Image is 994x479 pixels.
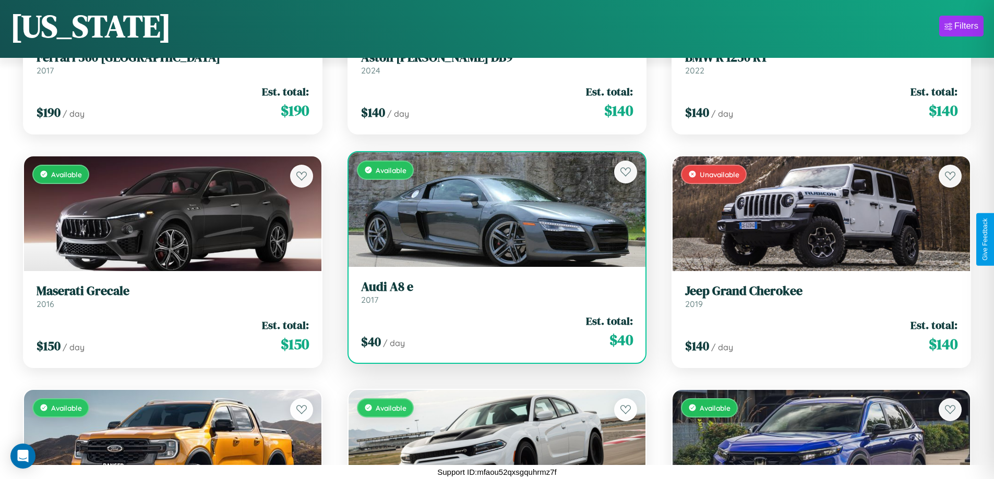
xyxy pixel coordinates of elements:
[262,317,309,333] span: Est. total:
[609,329,633,350] span: $ 40
[685,284,957,309] a: Jeep Grand Cherokee2019
[383,338,405,348] span: / day
[361,50,633,76] a: Aston [PERSON_NAME] DB92024
[604,100,633,121] span: $ 140
[361,279,633,305] a: Audi A8 e2017
[361,50,633,65] h3: Aston [PERSON_NAME] DB9
[685,299,703,309] span: 2019
[37,284,309,299] h3: Maserati Grecale
[685,337,709,354] span: $ 140
[10,5,171,47] h1: [US_STATE]
[700,170,739,179] span: Unavailable
[387,108,409,119] span: / day
[37,104,61,121] span: $ 190
[711,342,733,352] span: / day
[911,84,957,99] span: Est. total:
[37,50,309,65] h3: Ferrari 360 [GEOGRAPHIC_DATA]
[981,218,989,261] div: Give Feedback
[685,50,957,76] a: BMW R 1250 RT2022
[37,65,54,76] span: 2017
[37,299,54,309] span: 2016
[586,313,633,328] span: Est. total:
[911,317,957,333] span: Est. total:
[361,279,633,294] h3: Audi A8 e
[954,21,978,31] div: Filters
[51,170,82,179] span: Available
[929,100,957,121] span: $ 140
[685,50,957,65] h3: BMW R 1250 RT
[685,65,704,76] span: 2022
[63,108,85,119] span: / day
[685,104,709,121] span: $ 140
[376,166,406,175] span: Available
[37,284,309,309] a: Maserati Grecale2016
[51,403,82,412] span: Available
[939,16,984,36] button: Filters
[281,334,309,354] span: $ 150
[281,100,309,121] span: $ 190
[711,108,733,119] span: / day
[685,284,957,299] h3: Jeep Grand Cherokee
[37,337,61,354] span: $ 150
[63,342,85,352] span: / day
[376,403,406,412] span: Available
[700,403,730,412] span: Available
[10,444,35,469] div: Open Intercom Messenger
[361,333,381,350] span: $ 40
[929,334,957,354] span: $ 140
[37,50,309,76] a: Ferrari 360 [GEOGRAPHIC_DATA]2017
[361,65,380,76] span: 2024
[262,84,309,99] span: Est. total:
[437,465,556,479] p: Support ID: mfaou52qxsgquhrmz7f
[586,84,633,99] span: Est. total:
[361,104,385,121] span: $ 140
[361,294,378,305] span: 2017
